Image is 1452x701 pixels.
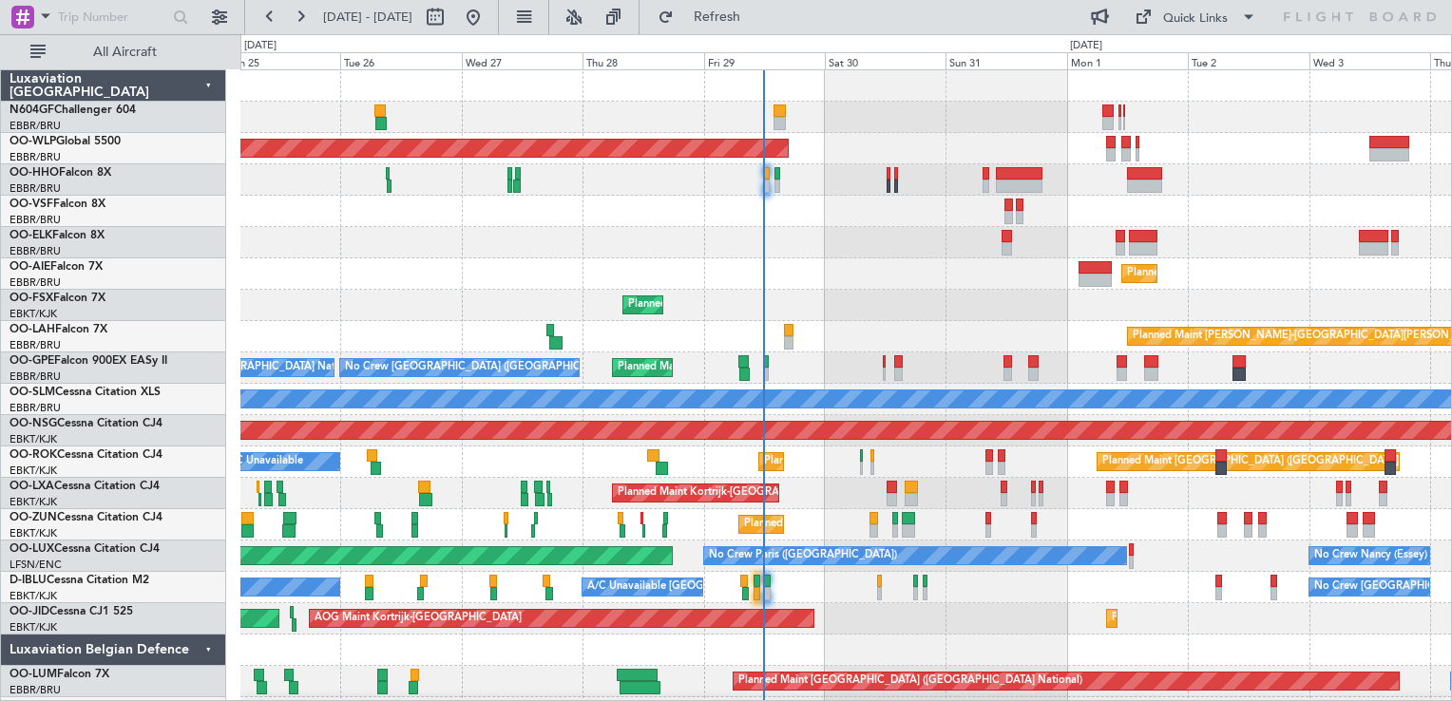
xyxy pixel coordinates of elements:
[10,481,160,492] a: OO-LXACessna Citation CJ4
[10,606,49,617] span: OO-JID
[10,167,111,179] a: OO-HHOFalcon 8X
[1125,2,1266,32] button: Quick Links
[649,2,763,32] button: Refresh
[345,353,663,382] div: No Crew [GEOGRAPHIC_DATA] ([GEOGRAPHIC_DATA] National)
[1112,604,1333,633] div: Planned Maint Kortrijk-[GEOGRAPHIC_DATA]
[462,52,583,69] div: Wed 27
[946,52,1066,69] div: Sun 31
[10,369,61,384] a: EBBR/BRU
[1070,38,1102,54] div: [DATE]
[10,575,47,586] span: D-IBLU
[10,512,162,523] a: OO-ZUNCessna Citation CJ4
[224,447,303,476] div: A/C Unavailable
[323,9,412,26] span: [DATE] - [DATE]
[10,387,55,398] span: OO-SLM
[10,213,61,227] a: EBBR/BRU
[10,401,61,415] a: EBBR/BRU
[10,293,53,304] span: OO-FSX
[10,324,55,335] span: OO-LAH
[10,104,54,116] span: N604GF
[1309,52,1430,69] div: Wed 3
[1188,52,1309,69] div: Tue 2
[10,669,109,680] a: OO-LUMFalcon 7X
[738,667,1082,695] div: Planned Maint [GEOGRAPHIC_DATA] ([GEOGRAPHIC_DATA] National)
[340,52,461,69] div: Tue 26
[10,355,167,367] a: OO-GPEFalcon 900EX EASy II
[10,526,57,540] a: EBKT/KJK
[10,230,105,241] a: OO-ELKFalcon 8X
[10,355,54,367] span: OO-GPE
[628,291,850,319] div: Planned Maint Kortrijk-[GEOGRAPHIC_DATA]
[10,669,57,680] span: OO-LUM
[10,683,61,697] a: EBBR/BRU
[10,606,133,617] a: OO-JIDCessna CJ1 525
[10,449,57,461] span: OO-ROK
[744,510,965,539] div: Planned Maint Kortrijk-[GEOGRAPHIC_DATA]
[10,136,56,147] span: OO-WLP
[10,104,136,116] a: N604GFChallenger 604
[10,181,61,196] a: EBBR/BRU
[10,387,161,398] a: OO-SLMCessna Citation XLS
[1102,447,1402,476] div: Planned Maint [GEOGRAPHIC_DATA] ([GEOGRAPHIC_DATA])
[709,541,897,570] div: No Crew Paris ([GEOGRAPHIC_DATA])
[244,38,277,54] div: [DATE]
[618,353,962,382] div: Planned Maint [GEOGRAPHIC_DATA] ([GEOGRAPHIC_DATA] National)
[10,199,53,210] span: OO-VSF
[1314,541,1427,570] div: No Crew Nancy (Essey)
[10,150,61,164] a: EBBR/BRU
[10,589,57,603] a: EBKT/KJK
[764,447,985,476] div: Planned Maint Kortrijk-[GEOGRAPHIC_DATA]
[10,119,61,133] a: EBBR/BRU
[10,199,105,210] a: OO-VSFFalcon 8X
[49,46,201,59] span: All Aircraft
[10,558,62,572] a: LFSN/ENC
[704,52,825,69] div: Fri 29
[10,418,162,429] a: OO-NSGCessna Citation CJ4
[10,543,160,555] a: OO-LUXCessna Citation CJ4
[10,261,103,273] a: OO-AIEFalcon 7X
[10,136,121,147] a: OO-WLPGlobal 5500
[10,464,57,478] a: EBKT/KJK
[1127,259,1426,288] div: Planned Maint [GEOGRAPHIC_DATA] ([GEOGRAPHIC_DATA])
[10,167,59,179] span: OO-HHO
[10,620,57,635] a: EBKT/KJK
[10,449,162,461] a: OO-ROKCessna Citation CJ4
[10,307,57,321] a: EBKT/KJK
[10,575,149,586] a: D-IBLUCessna Citation M2
[220,52,340,69] div: Mon 25
[10,543,54,555] span: OO-LUX
[10,418,57,429] span: OO-NSG
[58,3,167,31] input: Trip Number
[10,512,57,523] span: OO-ZUN
[583,52,703,69] div: Thu 28
[10,324,107,335] a: OO-LAHFalcon 7X
[10,495,57,509] a: EBKT/KJK
[1163,9,1228,28] div: Quick Links
[10,275,61,290] a: EBBR/BRU
[10,244,61,258] a: EBBR/BRU
[825,52,946,69] div: Sat 30
[678,10,757,24] span: Refresh
[21,37,206,67] button: All Aircraft
[587,573,890,601] div: A/C Unavailable [GEOGRAPHIC_DATA]-[GEOGRAPHIC_DATA]
[10,293,105,304] a: OO-FSXFalcon 7X
[10,481,54,492] span: OO-LXA
[10,432,57,446] a: EBKT/KJK
[10,230,52,241] span: OO-ELK
[618,479,839,507] div: Planned Maint Kortrijk-[GEOGRAPHIC_DATA]
[315,604,522,633] div: AOG Maint Kortrijk-[GEOGRAPHIC_DATA]
[10,338,61,352] a: EBBR/BRU
[10,261,50,273] span: OO-AIE
[1067,52,1188,69] div: Mon 1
